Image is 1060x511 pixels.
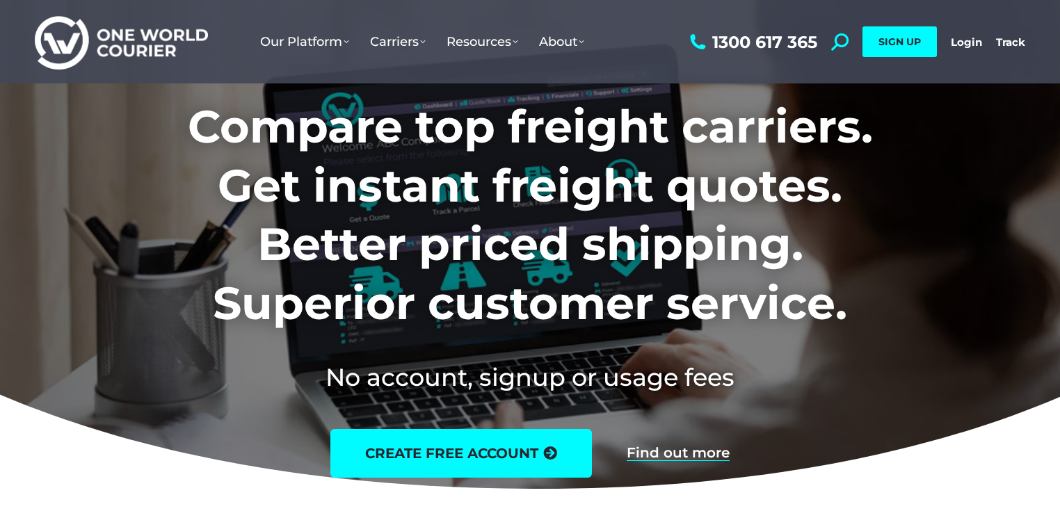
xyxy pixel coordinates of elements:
[250,20,360,63] a: Our Platform
[330,429,592,478] a: create free account
[627,446,730,461] a: Find out more
[686,33,817,51] a: 1300 617 365
[539,34,584,49] span: About
[996,35,1025,49] a: Track
[260,34,349,49] span: Our Platform
[878,35,921,48] span: SIGN UP
[35,14,208,70] img: One World Courier
[96,97,965,332] h1: Compare top freight carriers. Get instant freight quotes. Better priced shipping. Superior custom...
[370,34,426,49] span: Carriers
[436,20,529,63] a: Resources
[529,20,595,63] a: About
[862,26,937,57] a: SIGN UP
[96,360,965,394] h2: No account, signup or usage fees
[951,35,982,49] a: Login
[447,34,518,49] span: Resources
[360,20,436,63] a: Carriers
